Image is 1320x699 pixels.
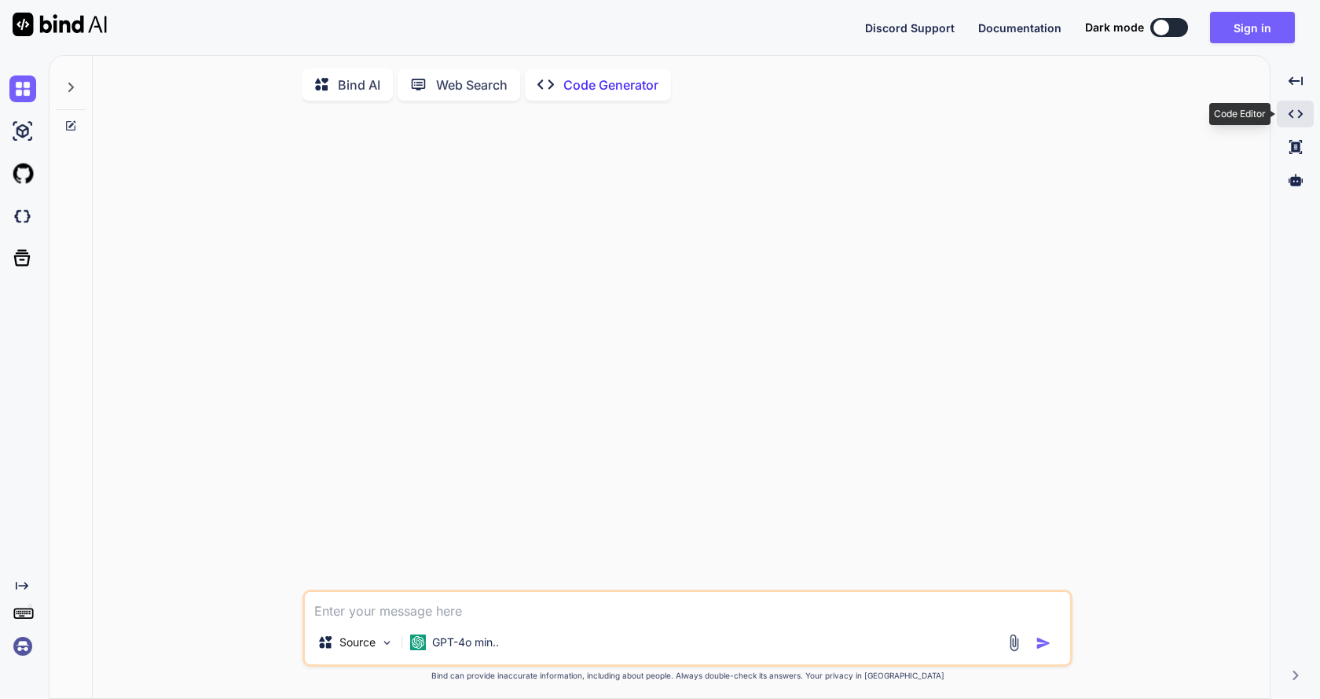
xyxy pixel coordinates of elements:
[563,75,658,94] p: Code Generator
[9,160,36,187] img: githubLight
[436,75,508,94] p: Web Search
[9,75,36,102] img: chat
[978,21,1061,35] span: Documentation
[13,13,107,36] img: Bind AI
[1210,12,1295,43] button: Sign in
[1036,635,1051,651] img: icon
[302,670,1072,682] p: Bind can provide inaccurate information, including about people. Always double-check its answers....
[380,636,394,649] img: Pick Models
[978,20,1061,36] button: Documentation
[410,635,426,650] img: GPT-4o mini
[9,633,36,660] img: signin
[1085,20,1144,35] span: Dark mode
[338,75,380,94] p: Bind AI
[865,21,955,35] span: Discord Support
[9,203,36,230] img: darkCloudIdeIcon
[9,118,36,145] img: ai-studio
[1005,634,1023,652] img: attachment
[339,635,376,650] p: Source
[865,20,955,36] button: Discord Support
[1209,103,1270,125] div: Code Editor
[432,635,499,650] p: GPT-4o min..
